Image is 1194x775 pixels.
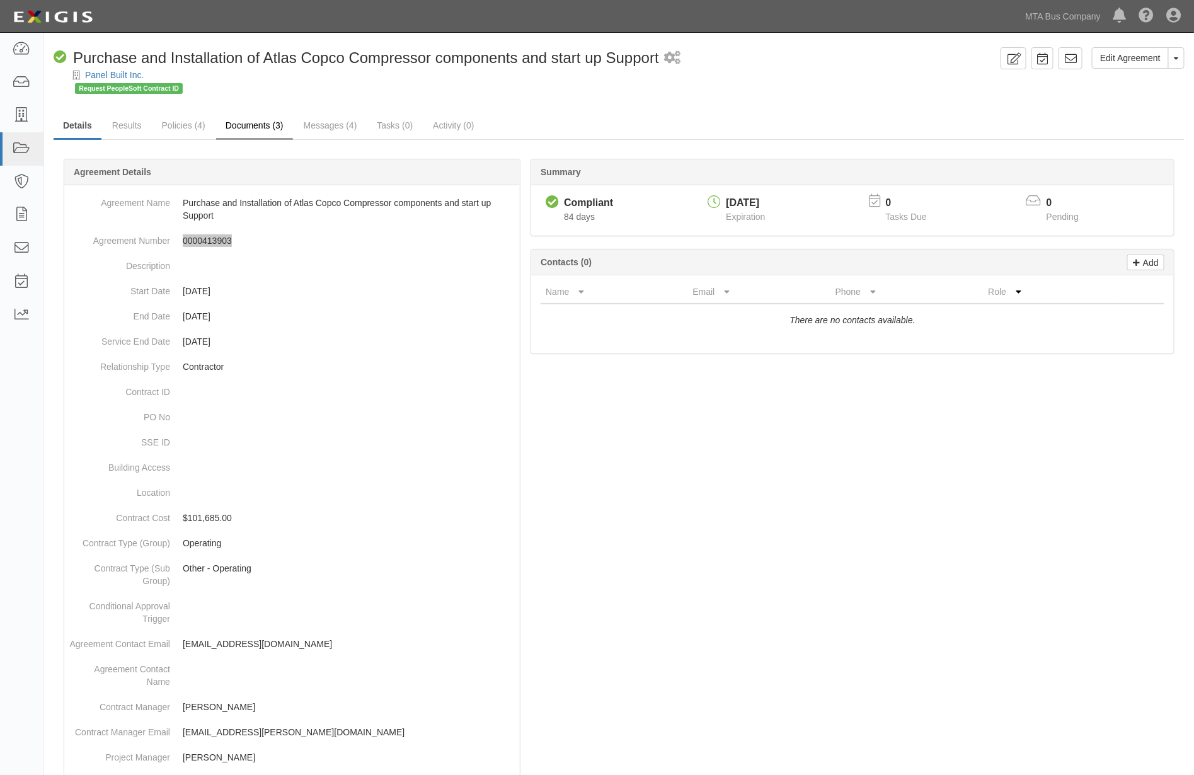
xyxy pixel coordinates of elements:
[69,631,170,650] dt: Agreement Contact Email
[152,113,215,138] a: Policies (4)
[54,51,67,64] i: Compliant
[886,212,927,222] span: Tasks Due
[69,278,170,297] dt: Start Date
[423,113,483,138] a: Activity (0)
[183,701,515,713] p: [PERSON_NAME]
[69,190,515,228] dd: Purchase and Installation of Atlas Copco Compressor components and start up Support
[183,638,515,650] p: [EMAIL_ADDRESS][DOMAIN_NAME]
[183,562,515,575] p: Other - Operating
[183,512,515,524] p: $101,685.00
[69,745,170,764] dt: Project Manager
[69,228,170,247] dt: Agreement Number
[546,196,559,209] i: Compliant
[183,726,515,738] p: [EMAIL_ADDRESS][PERSON_NAME][DOMAIN_NAME]
[69,253,170,272] dt: Description
[69,556,170,587] dt: Contract Type (Sub Group)
[541,257,592,267] b: Contacts (0)
[69,278,515,304] dd: [DATE]
[69,354,515,379] dd: Contractor
[69,430,170,449] dt: SSE ID
[1139,9,1154,24] i: Help Center - Complianz
[183,537,515,549] p: Operating
[216,113,293,140] a: Documents (3)
[73,49,659,66] span: Purchase and Installation of Atlas Copco Compressor components and start up Support
[1047,196,1094,210] p: 0
[726,196,765,210] div: [DATE]
[541,280,687,304] th: Name
[69,228,515,253] dd: 0000413903
[69,329,515,354] dd: [DATE]
[54,47,659,69] div: Purchase and Installation of Atlas Copco Compressor components and start up Support
[54,113,101,140] a: Details
[75,83,183,94] span: Request PeopleSoft Contract ID
[367,113,422,138] a: Tasks (0)
[564,196,613,210] div: Compliant
[1140,255,1159,270] p: Add
[830,280,984,304] th: Phone
[1047,212,1079,222] span: Pending
[726,212,765,222] span: Expiration
[69,304,515,329] dd: [DATE]
[294,113,367,138] a: Messages (4)
[886,196,943,210] p: 0
[69,480,170,499] dt: Location
[69,657,170,688] dt: Agreement Contact Name
[69,354,170,373] dt: Relationship Type
[69,720,170,738] dt: Contract Manager Email
[69,190,170,209] dt: Agreement Name
[564,212,595,222] span: Since 06/18/2025
[1092,47,1169,69] a: Edit Agreement
[1019,4,1107,29] a: MTA Bus Company
[85,70,144,80] a: Panel Built Inc.
[541,167,581,177] b: Summary
[1127,255,1164,270] a: Add
[69,694,170,713] dt: Contract Manager
[984,280,1115,304] th: Role
[183,751,515,764] p: [PERSON_NAME]
[69,405,170,423] dt: PO No
[9,6,96,28] img: logo-5460c22ac91f19d4615b14bd174203de0afe785f0fc80cf4dbbc73dc1793850b.png
[688,280,830,304] th: Email
[69,505,170,524] dt: Contract Cost
[69,455,170,474] dt: Building Access
[69,329,170,348] dt: Service End Date
[69,594,170,625] dt: Conditional Approval Trigger
[74,167,151,177] b: Agreement Details
[790,315,916,325] i: There are no contacts available.
[69,304,170,323] dt: End Date
[103,113,151,138] a: Results
[664,52,680,65] i: 1 scheduled workflow
[69,531,170,549] dt: Contract Type (Group)
[69,379,170,398] dt: Contract ID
